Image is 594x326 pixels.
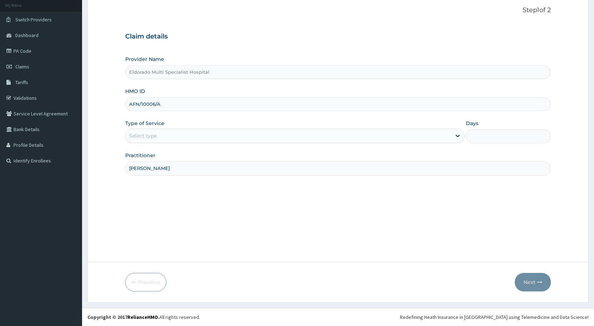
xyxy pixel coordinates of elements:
[87,314,159,320] strong: Copyright © 2017 .
[15,63,29,70] span: Claims
[400,314,589,321] div: Redefining Heath Insurance in [GEOGRAPHIC_DATA] using Telemedicine and Data Science!
[125,120,164,127] label: Type of Service
[125,33,551,41] h3: Claim details
[125,161,551,175] input: Enter Name
[125,6,551,14] p: Step 1 of 2
[15,79,28,86] span: Tariffs
[125,152,156,159] label: Practitioner
[125,56,164,63] label: Provider Name
[125,273,166,291] button: Previous
[15,32,39,38] span: Dashboard
[125,97,551,111] input: Enter HMO ID
[82,308,594,326] footer: All rights reserved.
[129,132,157,139] div: Select type
[515,273,551,291] button: Next
[127,314,158,320] a: RelianceHMO
[15,16,52,23] span: Switch Providers
[466,120,478,127] label: Days
[125,88,145,95] label: HMO ID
